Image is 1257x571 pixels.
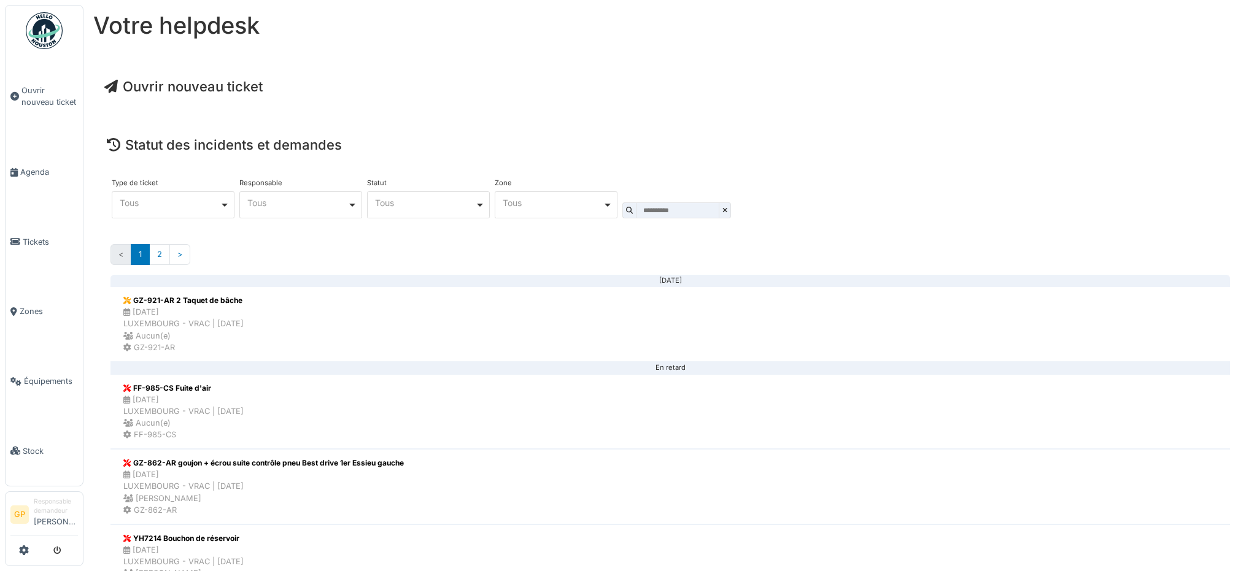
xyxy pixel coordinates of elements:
label: Statut [367,180,387,186]
h4: Statut des incidents et demandes [107,137,1234,153]
a: 1 [131,244,150,264]
div: [DATE] [120,280,1220,282]
a: Ouvrir nouveau ticket [6,56,83,137]
a: GZ-862-AR goujon + écrou suite contrôle pneu Best drive 1er Essieu gauche [DATE]LUXEMBOURG - VRAC... [110,449,1230,524]
li: [PERSON_NAME] [34,497,78,532]
a: Agenda [6,137,83,207]
span: Stock [23,445,78,457]
a: Stock [6,416,83,486]
div: Tous [120,199,220,206]
nav: Pages [110,244,1230,274]
span: Tickets [23,236,78,248]
span: Ouvrir nouveau ticket [21,85,78,108]
div: [DATE] LUXEMBOURG - VRAC | [DATE] Aucun(e) [123,394,244,429]
div: FF-985-CS Fuite d'air [123,383,244,394]
a: Tickets [6,207,83,277]
a: GZ-921-AR 2 Taquet de bâche [DATE]LUXEMBOURG - VRAC | [DATE] Aucun(e) GZ-921-AR [110,286,1230,362]
div: Tous [503,199,603,206]
div: GZ-921-AR [123,342,244,353]
div: Tous [375,199,475,206]
div: Tous [247,199,347,206]
a: FF-985-CS Fuite d'air [DATE]LUXEMBOURG - VRAC | [DATE] Aucun(e) FF-985-CS [110,374,1230,450]
a: Ouvrir nouveau ticket [104,79,263,94]
div: GZ-921-AR 2 Taquet de bâche [123,295,244,306]
div: [DATE] LUXEMBOURG - VRAC | [DATE] Aucun(e) [123,306,244,342]
a: Suivant [169,244,190,264]
img: Badge_color-CXgf-gQk.svg [26,12,63,49]
span: Zones [20,305,78,317]
label: Type de ticket [112,180,158,186]
a: 2 [149,244,170,264]
a: Zones [6,277,83,347]
li: GP [10,505,29,524]
div: En retard [120,367,1220,369]
span: Équipements [24,375,78,387]
div: Responsable demandeur [34,497,78,516]
span: Agenda [20,166,78,178]
div: FF-985-CS [123,429,244,440]
div: GZ-862-AR goujon + écrou suite contrôle pneu Best drive 1er Essieu gauche [123,458,404,469]
a: Équipements [6,347,83,416]
label: Zone [495,180,512,186]
a: GP Responsable demandeur[PERSON_NAME] [10,497,78,535]
label: Responsable [239,180,282,186]
div: GZ-862-AR [123,504,404,516]
div: YH7214 Bouchon de réservoir [123,533,244,544]
div: [DATE] LUXEMBOURG - VRAC | [DATE] [PERSON_NAME] [123,469,404,504]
